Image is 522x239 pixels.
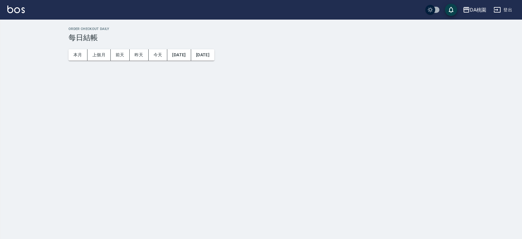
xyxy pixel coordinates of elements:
img: Logo [7,6,25,13]
button: 前天 [111,49,130,61]
h2: Order checkout daily [68,27,515,31]
button: 上個月 [87,49,111,61]
button: 今天 [149,49,168,61]
h3: 每日結帳 [68,33,515,42]
button: [DATE] [191,49,214,61]
button: DA桃園 [460,4,489,16]
div: DA桃園 [470,6,486,14]
button: 昨天 [130,49,149,61]
button: save [445,4,457,16]
button: 登出 [491,4,515,16]
button: [DATE] [167,49,191,61]
button: 本月 [68,49,87,61]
